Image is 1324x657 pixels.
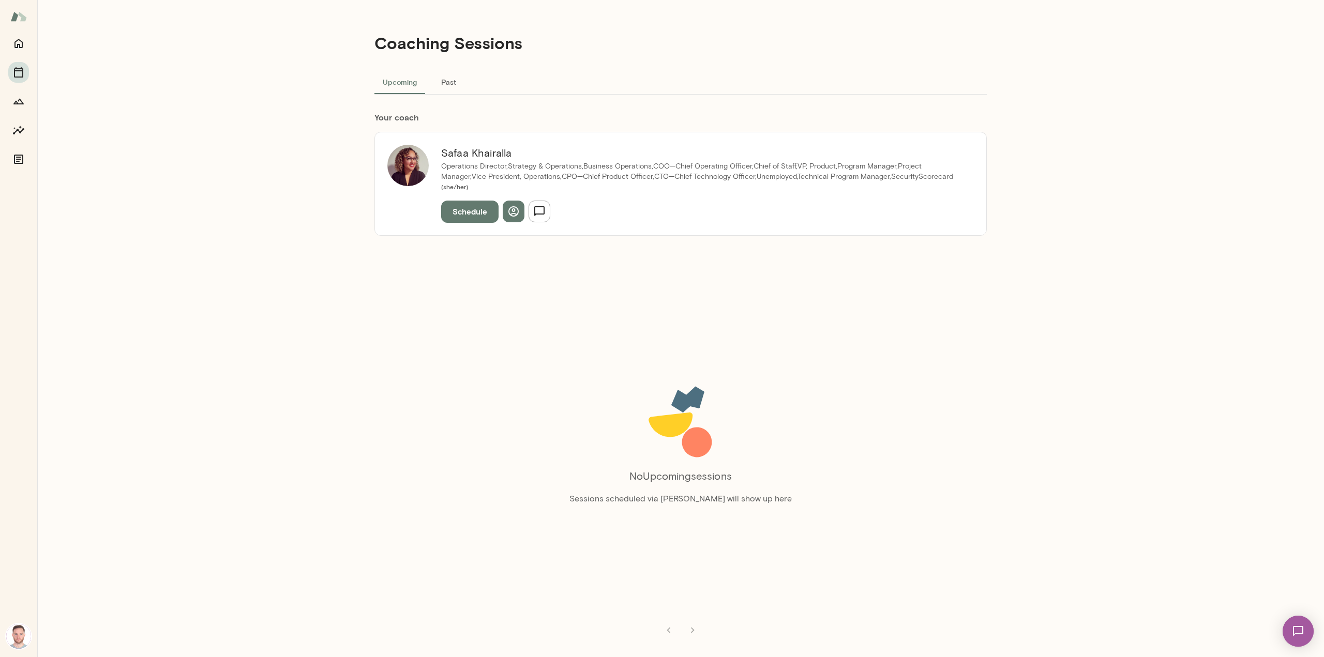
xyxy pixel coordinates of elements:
h6: Your coach [374,111,987,124]
span: ( she/her ) [441,183,468,190]
button: Home [8,33,29,54]
nav: pagination navigation [657,620,704,640]
h4: Coaching Sessions [374,33,522,53]
h6: Safaa Khairalla [441,145,961,161]
div: pagination [374,612,987,640]
button: Send message [529,201,550,222]
button: Insights [8,120,29,141]
div: basic tabs example [374,69,987,94]
h6: No Upcoming sessions [629,468,732,484]
button: Schedule [441,201,499,222]
button: View profile [503,201,524,222]
img: Tomas Guevara [6,624,31,649]
button: Upcoming [374,69,425,94]
img: Mento [10,7,27,26]
button: Sessions [8,62,29,83]
button: Growth Plan [8,91,29,112]
button: Documents [8,149,29,170]
p: Operations Director,Strategy & Operations,Business Operations,COO—Chief Operating Officer,Chief o... [441,161,961,192]
p: Sessions scheduled via [PERSON_NAME] will show up here [569,493,792,505]
img: Safaa Khairalla [387,145,429,186]
button: Past [425,69,472,94]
